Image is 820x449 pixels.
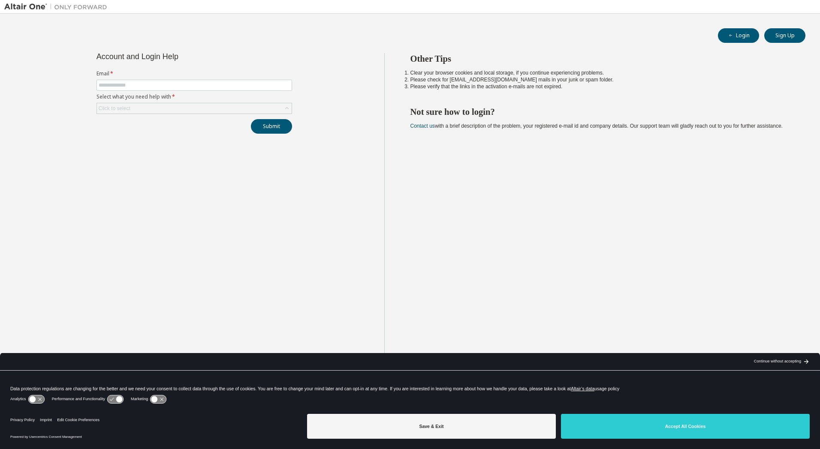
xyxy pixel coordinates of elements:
h2: Not sure how to login? [410,106,790,117]
li: Clear your browser cookies and local storage, if you continue experiencing problems. [410,69,790,76]
label: Select what you need help with [96,93,292,100]
div: Account and Login Help [96,53,253,60]
a: Contact us [410,123,435,129]
button: Submit [251,119,292,134]
button: Sign Up [764,28,805,43]
span: with a brief description of the problem, your registered e-mail id and company details. Our suppo... [410,123,783,129]
h2: Other Tips [410,53,790,64]
button: Login [718,28,759,43]
li: Please check for [EMAIL_ADDRESS][DOMAIN_NAME] mails in your junk or spam folder. [410,76,790,83]
img: Altair One [4,3,112,11]
li: Please verify that the links in the activation e-mails are not expired. [410,83,790,90]
label: Email [96,70,292,77]
div: Click to select [97,103,292,114]
div: Click to select [99,105,130,112]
